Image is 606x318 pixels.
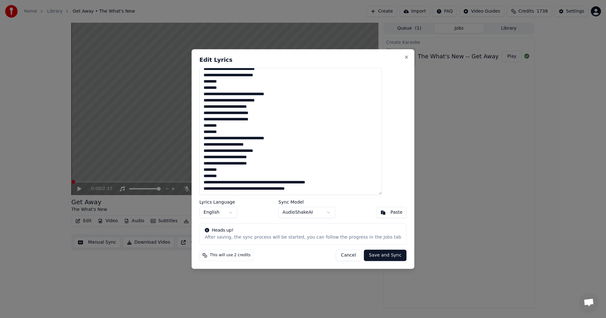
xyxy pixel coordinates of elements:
div: After saving, the sync process will be started, you can follow the progress in the Jobs tab [205,234,401,240]
button: Cancel [336,250,361,261]
button: Save and Sync [364,250,407,261]
label: Sync Model [278,200,335,204]
div: Heads up! [205,227,401,234]
h2: Edit Lyrics [199,57,407,63]
label: Lyrics Language [199,200,237,204]
button: Paste [376,207,407,218]
span: This will use 2 credits [210,253,251,258]
div: Paste [390,209,402,216]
